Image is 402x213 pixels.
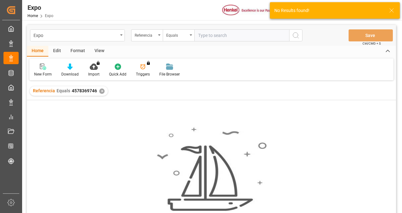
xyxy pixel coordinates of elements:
[222,5,275,16] img: Henkel%20logo.jpg_1689854090.jpg
[274,7,383,14] div: No Results found!
[30,29,125,41] button: open menu
[156,127,267,212] img: smooth_sailing.jpeg
[72,88,97,93] span: 4578369746
[33,88,55,93] span: Referencia
[27,3,53,12] div: Expo
[131,29,163,41] button: open menu
[34,71,52,77] div: New Form
[48,46,66,57] div: Edit
[61,71,79,77] div: Download
[99,88,105,94] div: ✕
[289,29,302,41] button: search button
[159,71,180,77] div: File Browser
[349,29,393,41] button: Save
[57,88,70,93] span: Equals
[27,14,38,18] a: Home
[33,31,118,39] div: Expo
[66,46,90,57] div: Format
[163,29,194,41] button: open menu
[166,31,188,38] div: Equals
[109,71,126,77] div: Quick Add
[27,46,48,57] div: Home
[362,41,381,46] span: Ctrl/CMD + S
[90,46,109,57] div: View
[194,29,289,41] input: Type to search
[135,31,156,38] div: Referencia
